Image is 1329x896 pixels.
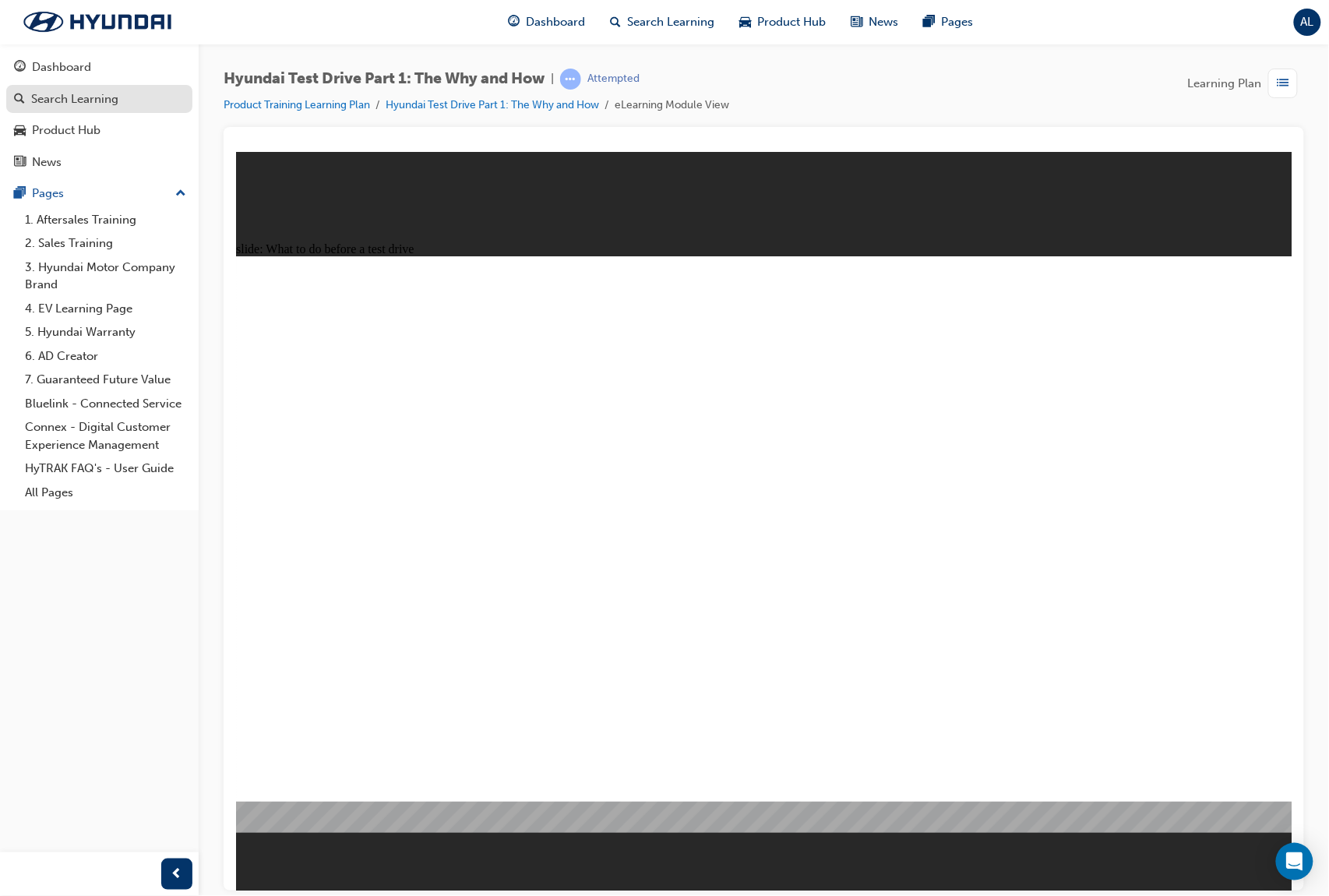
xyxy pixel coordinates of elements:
[32,185,64,203] div: Pages
[1301,13,1314,31] span: AL
[224,98,370,111] a: Product Training Learning Plan
[14,124,26,138] span: car-icon
[224,70,545,88] span: Hyundai Test Drive Part 1: The Why and How
[727,6,838,38] a: car-iconProduct Hub
[941,13,973,31] span: Pages
[19,320,192,344] a: 5. Hyundai Warranty
[1278,74,1289,93] span: list-icon
[19,415,192,457] a: Connex - Digital Customer Experience Management
[171,865,183,884] span: prev-icon
[598,6,727,38] a: search-iconSearch Learning
[1188,69,1304,98] button: Learning Plan
[526,13,585,31] span: Dashboard
[32,122,100,139] div: Product Hub
[6,116,192,145] a: Product Hub
[14,156,26,170] span: news-icon
[175,184,186,204] span: up-icon
[923,12,935,32] span: pages-icon
[851,12,862,32] span: news-icon
[739,12,751,32] span: car-icon
[6,53,192,82] a: Dashboard
[587,72,640,86] div: Attempted
[508,12,520,32] span: guage-icon
[19,481,192,505] a: All Pages
[386,98,599,111] a: Hyundai Test Drive Part 1: The Why and How
[19,457,192,481] a: HyTRAK FAQ's - User Guide
[14,187,26,201] span: pages-icon
[1276,843,1313,880] div: Open Intercom Messenger
[19,231,192,256] a: 2. Sales Training
[31,90,118,108] div: Search Learning
[32,153,62,171] div: News
[911,6,985,38] a: pages-iconPages
[6,179,192,208] button: Pages
[19,392,192,416] a: Bluelink - Connected Service
[560,69,581,90] span: learningRecordVerb_ATTEMPT-icon
[615,97,729,115] li: eLearning Module View
[19,256,192,297] a: 3. Hyundai Motor Company Brand
[19,297,192,321] a: 4. EV Learning Page
[551,70,554,88] span: |
[838,6,911,38] a: news-iconNews
[627,13,714,31] span: Search Learning
[6,85,192,114] a: Search Learning
[19,368,192,392] a: 7. Guaranteed Future Value
[8,5,187,38] img: Trak
[6,50,192,179] button: DashboardSearch LearningProduct HubNews
[1188,75,1262,93] span: Learning Plan
[14,93,25,107] span: search-icon
[6,148,192,177] a: News
[1294,9,1321,36] button: AL
[869,13,898,31] span: News
[14,61,26,75] span: guage-icon
[19,344,192,369] a: 6. AD Creator
[495,6,598,38] a: guage-iconDashboard
[19,208,192,232] a: 1. Aftersales Training
[32,58,91,76] div: Dashboard
[610,12,621,32] span: search-icon
[757,13,826,31] span: Product Hub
